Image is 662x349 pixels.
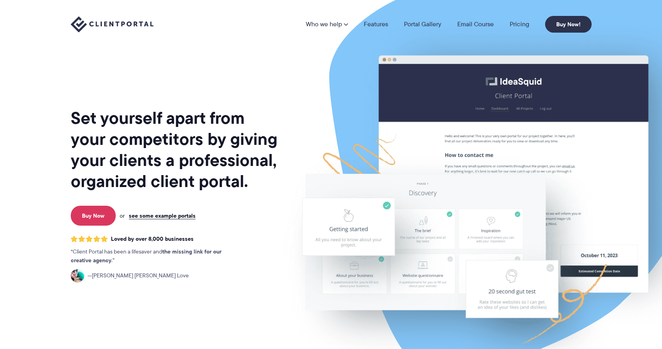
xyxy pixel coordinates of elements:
[306,21,348,27] a: Who we help
[120,212,125,219] span: or
[87,271,189,280] span: [PERSON_NAME] [PERSON_NAME] Love
[111,236,194,242] span: Loved by over 8,000 businesses
[364,21,388,27] a: Features
[129,212,196,219] a: see some example portals
[71,247,221,265] strong: the missing link for our creative agency
[71,107,279,192] h1: Set yourself apart from your competitors by giving your clients a professional, organized client ...
[71,248,238,265] p: Client Portal has been a lifesaver and .
[71,206,116,226] a: Buy Now
[510,21,529,27] a: Pricing
[404,21,441,27] a: Portal Gallery
[545,16,592,33] a: Buy Now!
[457,21,494,27] a: Email Course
